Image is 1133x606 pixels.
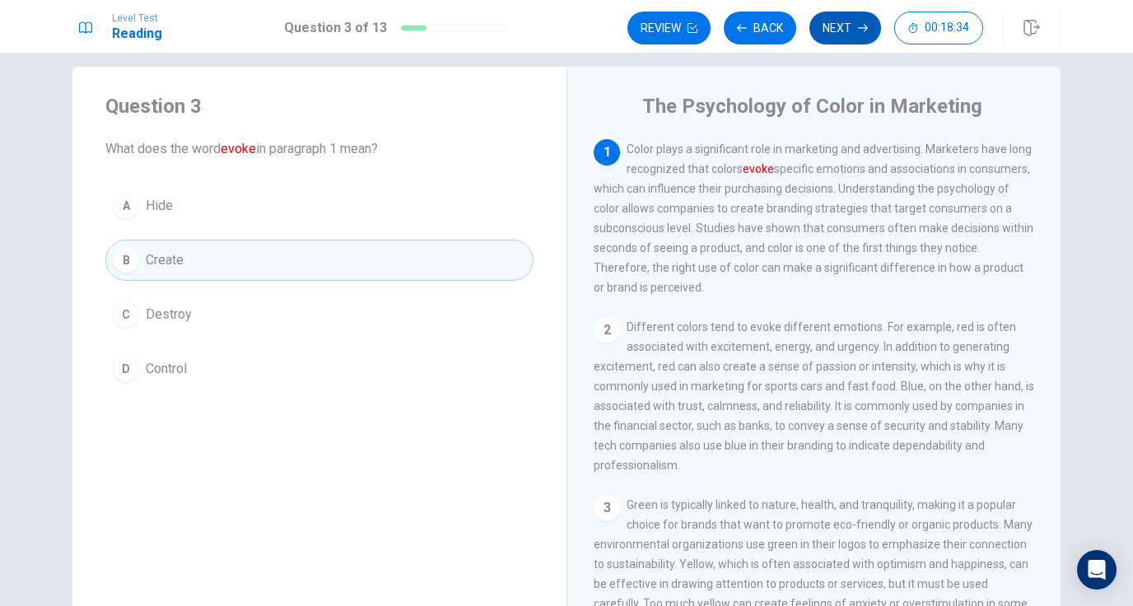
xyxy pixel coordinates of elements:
div: A [113,193,139,219]
div: 1 [594,139,620,165]
h4: Question 3 [105,93,534,119]
h1: Question 3 of 13 [284,18,387,38]
button: 00:18:34 [894,12,983,44]
span: Destroy [146,305,192,324]
span: Hide [146,196,173,216]
span: Different colors tend to evoke different emotions. For example, red is often associated with exci... [594,320,1034,472]
font: evoke [221,141,256,156]
button: BCreate [105,240,534,281]
h4: The Psychology of Color in Marketing [642,93,982,119]
div: 3 [594,495,620,521]
button: Back [724,12,796,44]
button: Review [627,12,711,44]
div: 2 [594,317,620,343]
button: DControl [105,348,534,389]
span: Level Test [112,12,162,24]
span: Control [146,359,187,379]
div: Open Intercom Messenger [1077,550,1117,590]
div: D [113,356,139,382]
font: evoke [743,162,774,175]
div: B [113,247,139,273]
div: C [113,301,139,328]
span: Create [146,250,184,270]
button: AHide [105,185,534,226]
span: Color plays a significant role in marketing and advertising. Marketers have long recognized that ... [594,142,1033,294]
h1: Reading [112,24,162,44]
button: Next [809,12,881,44]
button: CDestroy [105,294,534,335]
span: 00:18:34 [925,21,969,35]
span: What does the word in paragraph 1 mean? [105,139,534,159]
